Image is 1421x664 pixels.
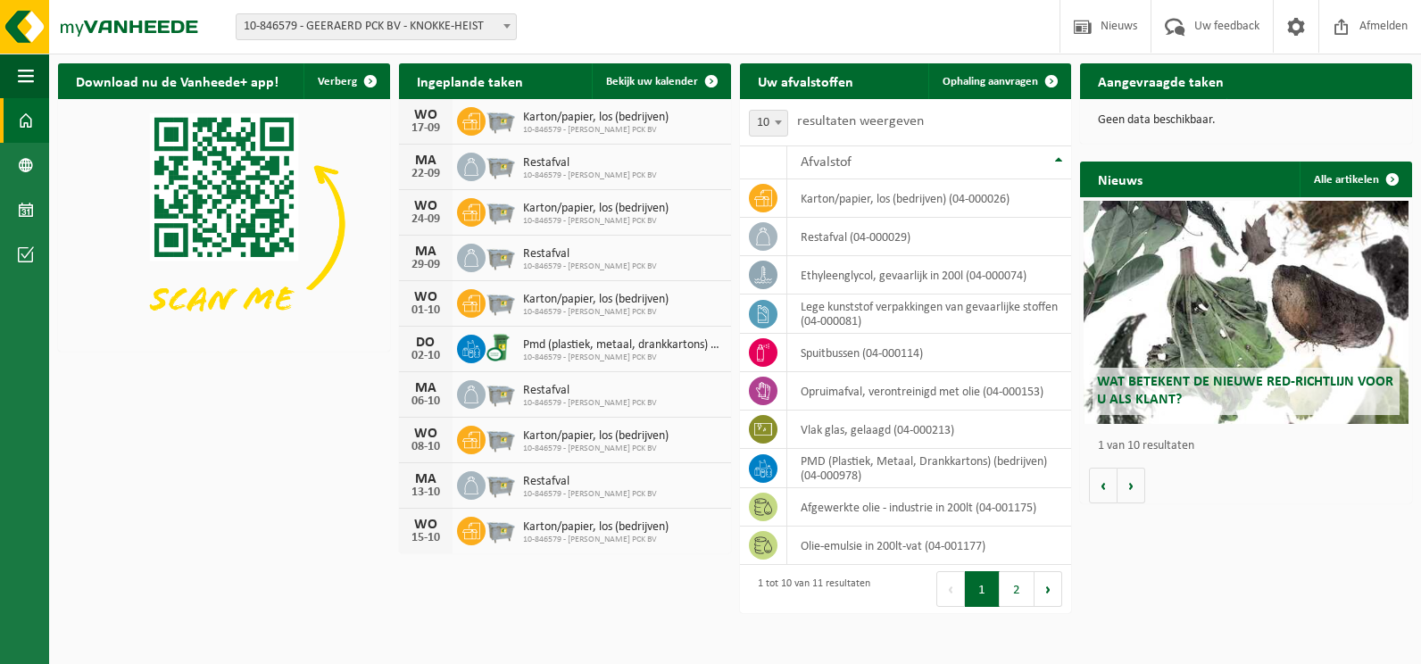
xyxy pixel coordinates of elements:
span: 10 [749,110,788,137]
td: spuitbussen (04-000114) [787,334,1072,372]
a: Ophaling aanvragen [928,63,1069,99]
img: WB-2500-GAL-GY-01 [486,195,516,226]
img: WB-2500-GAL-GY-01 [486,241,516,271]
img: WB-2500-GAL-GY-01 [486,104,516,135]
img: WB-2500-GAL-GY-01 [486,514,516,544]
div: DO [408,336,444,350]
span: 10-846579 - [PERSON_NAME] PCK BV [523,353,722,363]
div: 13-10 [408,486,444,499]
div: 22-09 [408,168,444,180]
div: WO [408,108,444,122]
div: WO [408,518,444,532]
a: Bekijk uw kalender [592,63,729,99]
td: opruimafval, verontreinigd met olie (04-000153) [787,372,1072,411]
span: 10-846579 - [PERSON_NAME] PCK BV [523,398,657,409]
a: Alle artikelen [1300,162,1410,197]
div: WO [408,427,444,441]
td: lege kunststof verpakkingen van gevaarlijke stoffen (04-000081) [787,295,1072,334]
td: olie-emulsie in 200lt-vat (04-001177) [787,527,1072,565]
button: Volgende [1118,468,1145,503]
h2: Aangevraagde taken [1080,63,1242,98]
img: Download de VHEPlus App [58,99,390,348]
div: 01-10 [408,304,444,317]
span: 10-846579 - [PERSON_NAME] PCK BV [523,535,669,545]
span: Restafval [523,475,657,489]
h2: Download nu de Vanheede+ app! [58,63,296,98]
h2: Ingeplande taken [399,63,541,98]
img: WB-2500-GAL-GY-01 [486,150,516,180]
span: Karton/papier, los (bedrijven) [523,429,669,444]
img: WB-2500-GAL-GY-01 [486,423,516,453]
span: Restafval [523,247,657,261]
span: Ophaling aanvragen [943,76,1038,87]
span: 10-846579 - [PERSON_NAME] PCK BV [523,216,669,227]
p: Geen data beschikbaar. [1098,114,1394,127]
a: Wat betekent de nieuwe RED-richtlijn voor u als klant? [1084,201,1409,424]
span: Bekijk uw kalender [606,76,698,87]
div: WO [408,290,444,304]
img: WB-0240-CU [486,332,516,362]
img: WB-2500-GAL-GY-01 [486,469,516,499]
div: 17-09 [408,122,444,135]
td: restafval (04-000029) [787,218,1072,256]
label: resultaten weergeven [797,114,924,129]
div: 06-10 [408,395,444,408]
span: 10-846579 - [PERSON_NAME] PCK BV [523,125,669,136]
div: 08-10 [408,441,444,453]
span: 10-846579 - GEERAERD PCK BV - KNOKKE-HEIST [236,13,517,40]
h2: Nieuws [1080,162,1160,196]
span: Afvalstof [801,155,852,170]
span: Karton/papier, los (bedrijven) [523,293,669,307]
span: Restafval [523,384,657,398]
div: MA [408,381,444,395]
span: 10-846579 - [PERSON_NAME] PCK BV [523,261,657,272]
span: Pmd (plastiek, metaal, drankkartons) (bedrijven) [523,338,722,353]
td: PMD (Plastiek, Metaal, Drankkartons) (bedrijven) (04-000978) [787,449,1072,488]
div: 15-10 [408,532,444,544]
td: ethyleenglycol, gevaarlijk in 200l (04-000074) [787,256,1072,295]
button: Verberg [303,63,388,99]
div: 29-09 [408,259,444,271]
span: Karton/papier, los (bedrijven) [523,202,669,216]
div: 02-10 [408,350,444,362]
td: vlak glas, gelaagd (04-000213) [787,411,1072,449]
span: Karton/papier, los (bedrijven) [523,520,669,535]
span: 10-846579 - [PERSON_NAME] PCK BV [523,489,657,500]
div: MA [408,472,444,486]
span: 10 [750,111,787,136]
div: 24-09 [408,213,444,226]
h2: Uw afvalstoffen [740,63,871,98]
span: Verberg [318,76,357,87]
button: Vorige [1089,468,1118,503]
img: WB-2500-GAL-GY-01 [486,286,516,317]
span: 10-846579 - [PERSON_NAME] PCK BV [523,170,657,181]
div: WO [408,199,444,213]
td: karton/papier, los (bedrijven) (04-000026) [787,179,1072,218]
button: Previous [936,571,965,607]
p: 1 van 10 resultaten [1098,440,1403,452]
span: 10-846579 - [PERSON_NAME] PCK BV [523,307,669,318]
span: Wat betekent de nieuwe RED-richtlijn voor u als klant? [1097,375,1393,406]
div: MA [408,154,444,168]
div: 1 tot 10 van 11 resultaten [749,569,870,609]
span: Restafval [523,156,657,170]
button: 2 [1000,571,1035,607]
span: Karton/papier, los (bedrijven) [523,111,669,125]
div: MA [408,245,444,259]
button: Next [1035,571,1062,607]
span: 10-846579 - GEERAERD PCK BV - KNOKKE-HEIST [237,14,516,39]
td: afgewerkte olie - industrie in 200lt (04-001175) [787,488,1072,527]
img: WB-2500-GAL-GY-01 [486,378,516,408]
span: 10-846579 - [PERSON_NAME] PCK BV [523,444,669,454]
button: 1 [965,571,1000,607]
